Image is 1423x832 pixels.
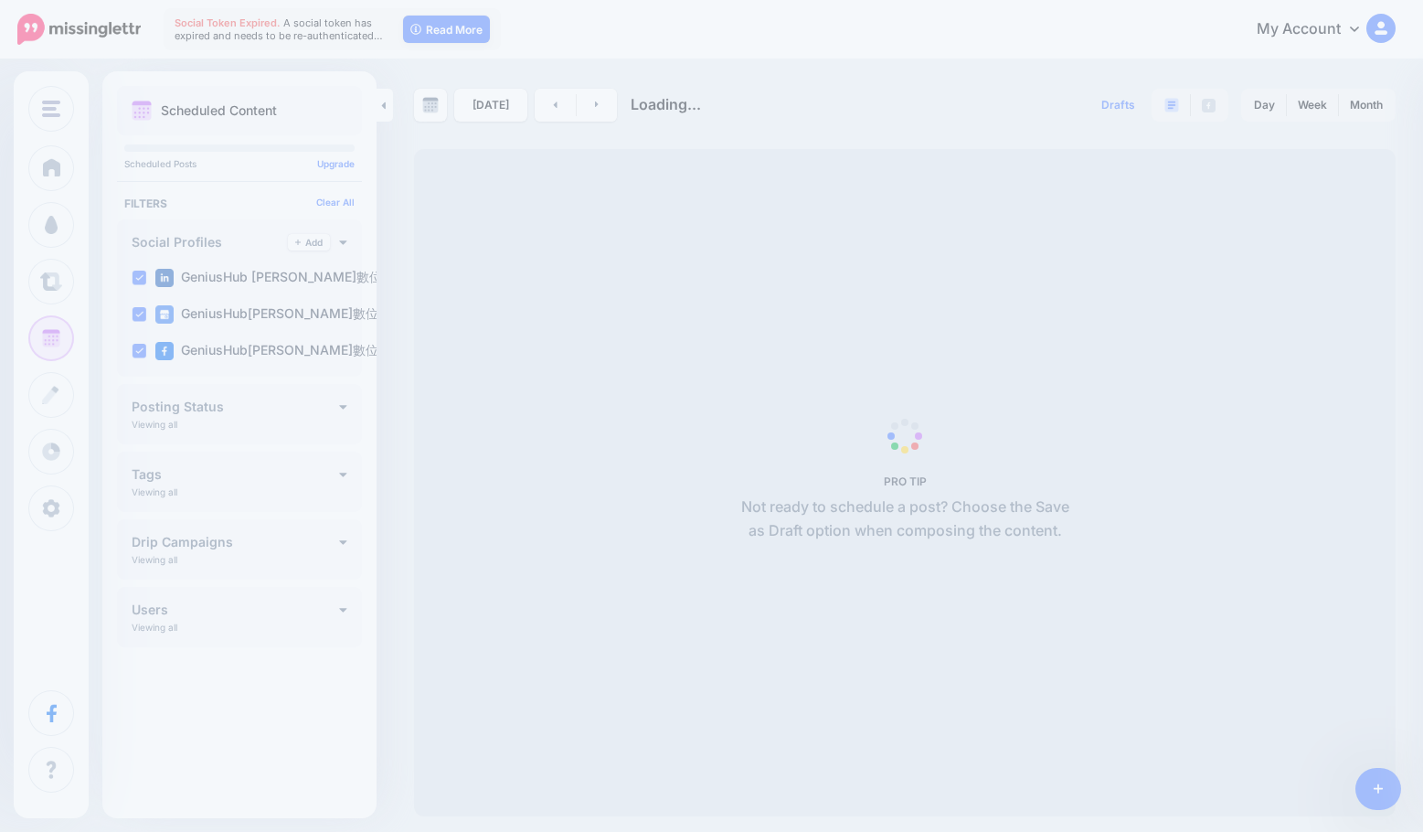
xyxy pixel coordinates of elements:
h4: Social Profiles [132,236,288,249]
img: facebook-grey-square.png [1202,99,1216,112]
p: Viewing all [132,419,177,430]
label: GeniusHub[PERSON_NAME]數位行銷 page [155,342,439,360]
h4: Tags [132,468,339,481]
h4: Users [132,603,339,616]
p: Viewing all [132,554,177,565]
img: menu.png [42,101,60,117]
a: Add [288,234,330,251]
img: facebook-square.png [155,342,174,360]
p: Scheduled Posts [124,159,355,168]
p: Viewing all [132,486,177,497]
a: Week [1287,91,1338,120]
img: calendar.png [132,101,152,121]
a: Drafts [1090,89,1146,122]
h5: PRO TIP [734,475,1077,488]
p: Not ready to schedule a post? Choose the Save as Draft option when composing the content. [734,496,1077,543]
h4: Drip Campaigns [132,536,339,549]
a: Read More [403,16,490,43]
span: A social token has expired and needs to be re-authenticated… [175,16,383,42]
h4: Filters [124,197,355,210]
a: Upgrade [317,158,355,169]
span: Drafts [1101,100,1135,111]
a: Month [1339,91,1394,120]
img: google_business-square.png [155,305,174,324]
img: linkedin-square.png [155,269,174,287]
h4: Posting Status [132,400,339,413]
a: My Account [1238,7,1396,52]
span: Loading... [631,95,701,113]
p: Scheduled Content [161,104,277,117]
span: Social Token Expired. [175,16,281,29]
img: calendar-grey-darker.png [422,97,439,113]
a: Clear All [316,197,355,208]
a: [DATE] [454,89,527,122]
label: GeniusHub[PERSON_NAME]數位行銷-台中SEO… [155,305,472,324]
img: paragraph-boxed.png [1164,98,1179,112]
a: Day [1243,91,1286,120]
img: Missinglettr [17,14,141,45]
label: GeniusHub [PERSON_NAME]數位行銷 page [155,269,442,287]
p: Viewing all [132,622,177,633]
